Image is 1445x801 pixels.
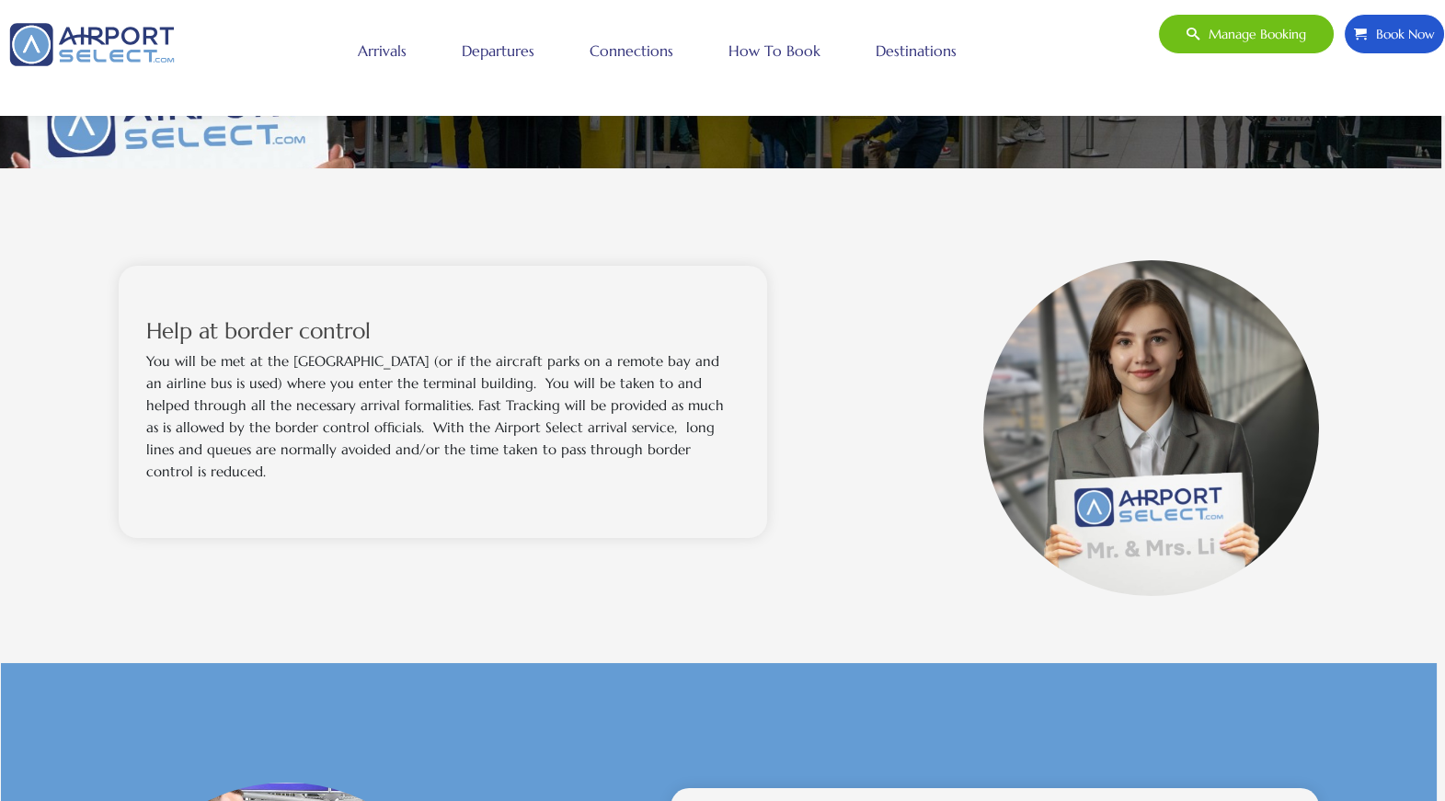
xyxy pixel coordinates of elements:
a: Arrivals [353,28,411,74]
a: Connections [585,28,678,74]
a: How to book [724,28,825,74]
h2: Help at border control [146,321,740,341]
p: You will be met at the [GEOGRAPHIC_DATA] (or if the aircraft parks on a remote bay and an airline... [146,350,740,483]
a: Book Now [1344,14,1445,54]
a: Destinations [871,28,961,74]
span: Book Now [1367,15,1435,53]
a: Departures [457,28,539,74]
span: Manage booking [1199,15,1306,53]
img: Airport Select Arrivals Arrival Help At Border [983,260,1319,596]
a: Manage booking [1158,14,1335,54]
